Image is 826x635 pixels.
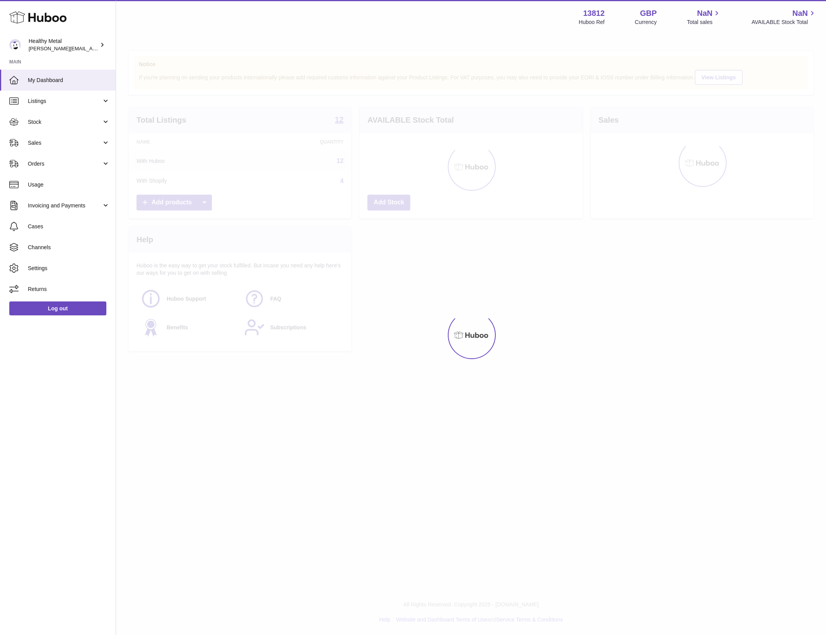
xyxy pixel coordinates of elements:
span: Cases [28,223,110,230]
span: Usage [28,181,110,188]
span: Stock [28,118,102,126]
span: AVAILABLE Stock Total [751,19,817,26]
div: Currency [635,19,657,26]
a: Log out [9,301,106,315]
span: Sales [28,139,102,147]
span: Returns [28,286,110,293]
div: Huboo Ref [579,19,605,26]
strong: 13812 [583,8,605,19]
div: Healthy Metal [29,38,98,52]
span: Total sales [687,19,721,26]
span: NaN [697,8,712,19]
span: Settings [28,265,110,272]
span: [PERSON_NAME][EMAIL_ADDRESS][DOMAIN_NAME] [29,45,155,51]
span: NaN [792,8,808,19]
span: Orders [28,160,102,168]
a: NaN Total sales [687,8,721,26]
span: My Dashboard [28,77,110,84]
span: Listings [28,98,102,105]
span: Channels [28,244,110,251]
a: NaN AVAILABLE Stock Total [751,8,817,26]
strong: GBP [640,8,657,19]
img: jose@healthy-metal.com [9,39,21,51]
span: Invoicing and Payments [28,202,102,209]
